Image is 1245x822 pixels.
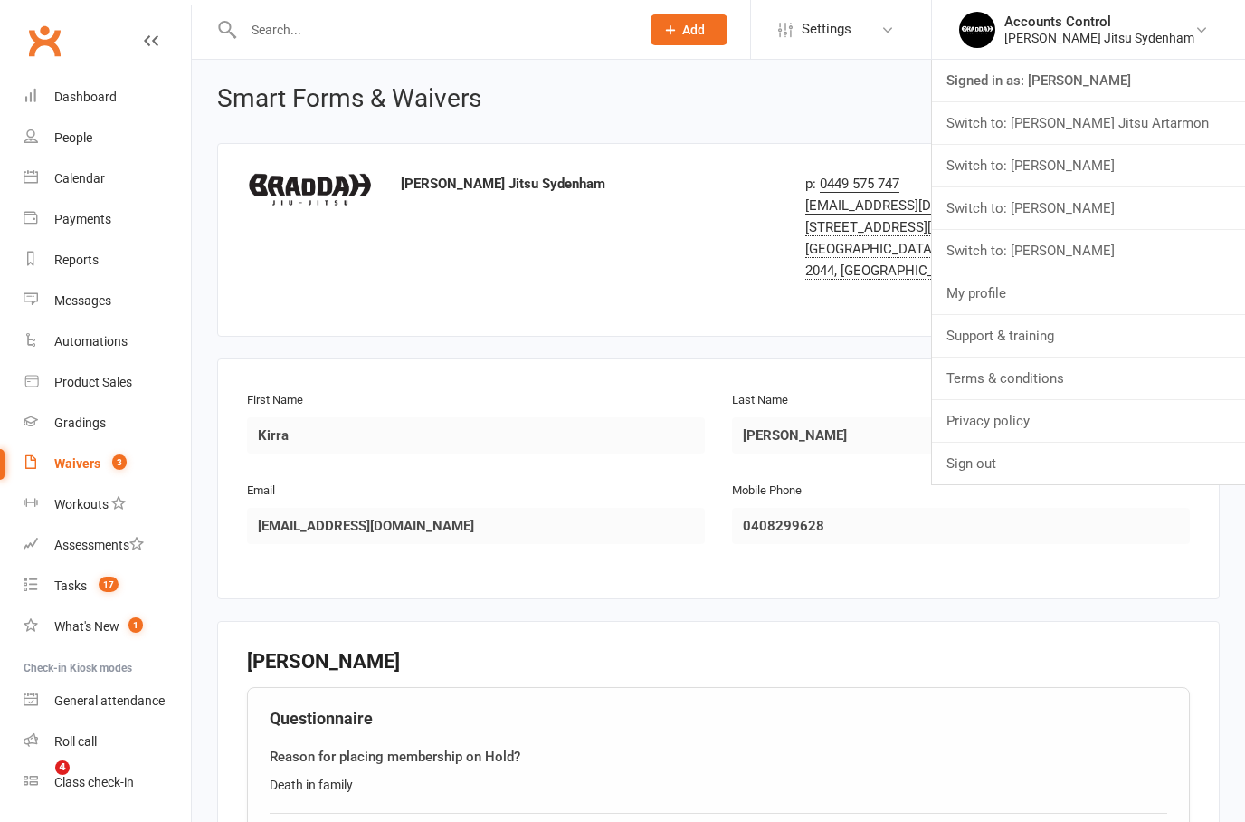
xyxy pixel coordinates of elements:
[401,176,605,192] strong: [PERSON_NAME] Jitsu Sydenham
[54,693,165,708] div: General attendance
[24,240,191,281] a: Reports
[24,362,191,403] a: Product Sales
[932,187,1245,229] a: Switch to: [PERSON_NAME]
[54,775,134,789] div: Class check-in
[99,577,119,592] span: 17
[932,443,1245,484] a: Sign out
[24,321,191,362] a: Automations
[270,710,1167,728] h4: Questionnaire
[54,538,144,552] div: Assessments
[128,617,143,633] span: 1
[682,23,705,37] span: Add
[54,253,99,267] div: Reports
[54,171,105,186] div: Calendar
[247,651,1190,673] h3: [PERSON_NAME]
[54,497,109,511] div: Workouts
[54,734,97,749] div: Roll call
[932,272,1245,314] a: My profile
[247,173,374,208] img: 084f50a7-da8c-45ac-9c99-3a60d69d4d85.png
[932,315,1245,357] a: Support & training
[651,14,727,45] button: Add
[932,60,1245,101] a: Signed in as: [PERSON_NAME]
[932,145,1245,186] a: Switch to: [PERSON_NAME]
[932,358,1245,399] a: Terms & conditions
[54,293,111,308] div: Messages
[732,391,788,410] label: Last Name
[54,416,106,430] div: Gradings
[54,212,111,226] div: Payments
[24,762,191,803] a: Class kiosk mode
[24,118,191,158] a: People
[54,90,117,104] div: Dashboard
[270,775,1167,795] div: Death in family
[18,760,62,804] iframe: Intercom live chat
[24,681,191,722] a: General attendance kiosk mode
[24,484,191,525] a: Workouts
[732,482,802,501] label: Mobile Phone
[24,444,191,484] a: Waivers 3
[802,9,851,50] span: Settings
[54,578,87,593] div: Tasks
[24,199,191,240] a: Payments
[805,173,1101,195] div: p:
[270,746,1167,768] div: Reason for placing membership on Hold?
[24,722,191,762] a: Roll call
[54,456,100,471] div: Waivers
[112,454,127,470] span: 3
[54,334,128,349] div: Automations
[24,281,191,321] a: Messages
[24,566,191,607] a: Tasks 17
[24,77,191,118] a: Dashboard
[22,18,67,63] a: Clubworx
[238,17,627,43] input: Search...
[24,158,191,199] a: Calendar
[24,525,191,566] a: Assessments
[24,607,191,647] a: What's New1
[24,403,191,444] a: Gradings
[1004,30,1194,46] div: [PERSON_NAME] Jitsu Sydenham
[932,230,1245,272] a: Switch to: [PERSON_NAME]
[932,400,1245,442] a: Privacy policy
[217,85,481,118] h1: Smart Forms & Waivers
[54,375,132,389] div: Product Sales
[54,619,119,634] div: What's New
[54,130,92,145] div: People
[247,391,303,410] label: First Name
[1004,14,1194,30] div: Accounts Control
[247,482,275,501] label: Email
[959,12,995,48] img: thumb_image1701918351.png
[932,102,1245,144] a: Switch to: [PERSON_NAME] Jitsu Artarmon
[55,760,70,775] span: 4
